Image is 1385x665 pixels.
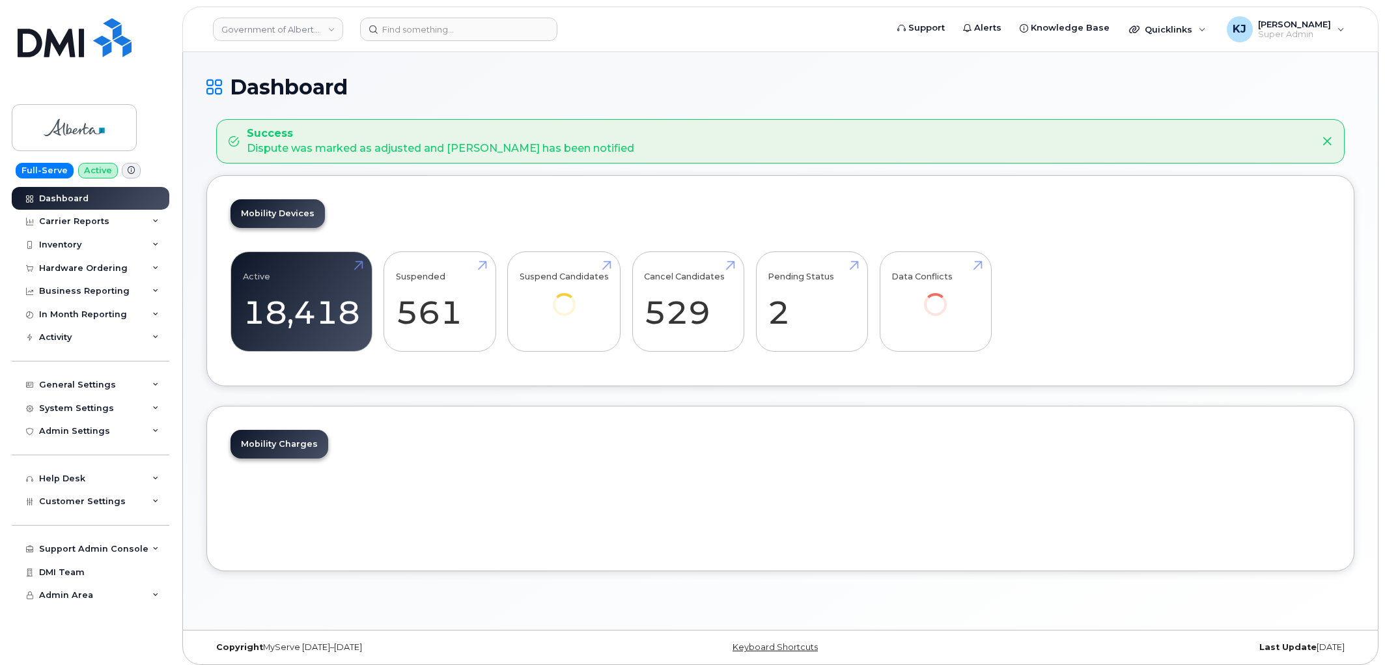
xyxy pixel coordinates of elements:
[231,430,328,459] a: Mobility Charges
[733,642,818,652] a: Keyboard Shortcuts
[247,126,634,156] div: Dispute was marked as adjusted and [PERSON_NAME] has been notified
[231,199,325,228] a: Mobility Devices
[206,642,589,653] div: MyServe [DATE]–[DATE]
[243,259,360,345] a: Active 18,418
[247,126,634,141] strong: Success
[1259,642,1317,652] strong: Last Update
[396,259,484,345] a: Suspended 561
[972,642,1354,653] div: [DATE]
[644,259,732,345] a: Cancel Candidates 529
[206,76,1354,98] h1: Dashboard
[520,259,609,333] a: Suspend Candidates
[216,642,263,652] strong: Copyright
[891,259,979,333] a: Data Conflicts
[768,259,856,345] a: Pending Status 2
